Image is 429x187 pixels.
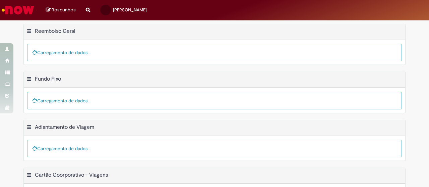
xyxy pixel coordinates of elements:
[113,7,147,13] span: [PERSON_NAME]
[35,76,61,82] h2: Fundo Fixo
[35,28,75,34] h2: Reembolso Geral
[27,92,402,109] div: Carregamento de dados...
[26,28,32,36] button: Reembolso Geral Menu de contexto
[27,44,402,61] div: Carregamento de dados...
[1,3,35,17] img: ServiceNow
[35,124,94,130] h2: Adiantamento de Viagem
[26,124,32,132] button: Adiantamento de Viagem Menu de contexto
[35,172,108,179] h2: Cartão Coorporativo - Viagens
[27,140,402,157] div: Carregamento de dados...
[26,76,32,84] button: Fundo Fixo Menu de contexto
[46,7,76,13] a: Rascunhos
[52,7,76,13] span: Rascunhos
[26,172,32,180] button: Cartão Coorporativo - Viagens Menu de contexto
